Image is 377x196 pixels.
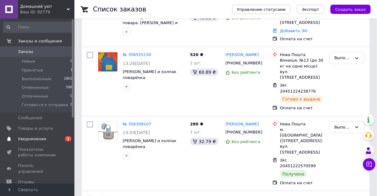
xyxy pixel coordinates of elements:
div: 60.89 ₴ [190,68,218,76]
span: Отзывы [18,179,34,185]
span: Заказы [18,49,33,54]
span: Новые [22,59,35,64]
div: Ваш ID: 92779 [20,9,74,15]
span: Без рейтинга [232,139,260,144]
span: Панель управления [18,163,57,174]
span: Оплаченные [22,94,48,99]
img: Фото товару [98,122,118,141]
span: Показатели работы компании [18,147,57,158]
span: 0 [70,59,73,64]
span: ЭН: 20451224238776 [280,83,316,94]
span: Принятые [22,68,43,73]
span: 2 шт. [190,61,201,65]
div: Нова Пошта [280,52,324,58]
span: 13:26[DATE] [123,61,150,66]
button: Создать заказ [330,5,371,14]
span: 280 ₴ [190,122,203,126]
span: ЭН: 20451222570599 [280,158,316,168]
button: Чат с покупателем [363,158,375,171]
span: Выполненные [22,76,51,82]
div: [PHONE_NUMBER] [224,128,263,136]
input: Поиск [3,22,73,33]
span: 520 ₴ [190,52,203,57]
span: Создать заказ [335,7,366,12]
div: Оплата на счет [280,105,324,111]
div: Вінниця, №13 (до 30 кг на одне місце): вул. [STREET_ADDRESS] [280,58,324,80]
span: Готовится к отправке [22,102,68,108]
span: 1 [65,136,71,142]
a: [PERSON_NAME] [225,121,259,127]
button: Управление статусами [232,5,291,14]
span: 14:04[DATE] [123,130,150,135]
span: 1802 [64,76,73,82]
div: Готово к выдаче [280,95,323,103]
a: № 356555150 [123,52,151,57]
div: Оплата на счет [280,36,324,42]
span: 1 [70,68,73,73]
img: Фото товару [98,52,118,72]
span: 0 [70,102,73,108]
a: Добавить ЭН [280,28,307,33]
a: [PERSON_NAME] и колпак поварёнка [123,69,176,80]
div: Выполнен [335,124,352,131]
a: Создать заказ [324,7,371,11]
a: [PERSON_NAME] и колпак повара. [PERSON_NAME] и колпак. [123,15,178,31]
h1: Список заказов [93,6,146,13]
div: [PHONE_NUMBER] [224,59,263,67]
span: Экспорт [302,7,319,12]
span: Сообщения [18,115,42,121]
span: Домашний уют [20,4,67,9]
a: [PERSON_NAME] [225,52,259,58]
span: Заказы и сообщения [18,38,62,44]
div: 32.79 ₴ [190,138,218,145]
div: Оплата на счет [280,180,324,186]
a: Фото товару [98,121,118,141]
span: 1 шт. [190,130,201,134]
span: Товары и услуги [18,126,53,131]
span: 0 [70,94,73,99]
span: Уведомления [18,136,46,142]
div: Нова Пошта [280,121,324,127]
div: Выполнен [335,55,352,61]
span: Без рейтинга [232,15,260,20]
button: Экспорт [297,5,324,14]
span: Отмененные [22,85,49,90]
div: Получено [280,170,307,178]
span: 596 [66,85,73,90]
span: Без рейтинга [232,70,260,75]
a: № 356309107 [123,122,151,126]
a: [PERSON_NAME] и колпак поварёнка [123,138,176,149]
span: Управление статусами [237,7,286,12]
div: м. [GEOGRAPHIC_DATA] ([STREET_ADDRESS]: вул. [STREET_ADDRESS] [280,127,324,155]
